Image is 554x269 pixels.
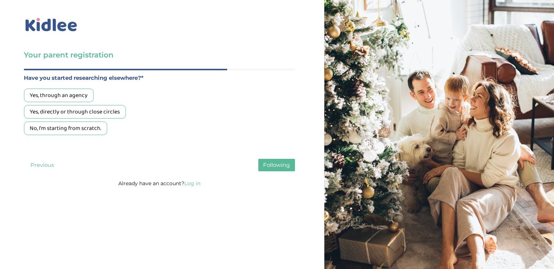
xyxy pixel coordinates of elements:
font: Yes, through an agency [30,91,88,100]
a: Log in [184,180,200,187]
button: Previous [24,159,60,171]
font: Previous [30,161,54,168]
font: Yes, directly or through close circles [30,107,120,116]
font: Already have an account? [118,180,184,187]
font: Your parent registration [24,51,114,59]
img: logo_kidlee_bleu [24,16,79,33]
font: Following [263,161,290,168]
button: Following [258,159,295,171]
font: No, I'm starting from scratch. [30,124,101,133]
font: Have you started researching elsewhere?* [24,74,144,81]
